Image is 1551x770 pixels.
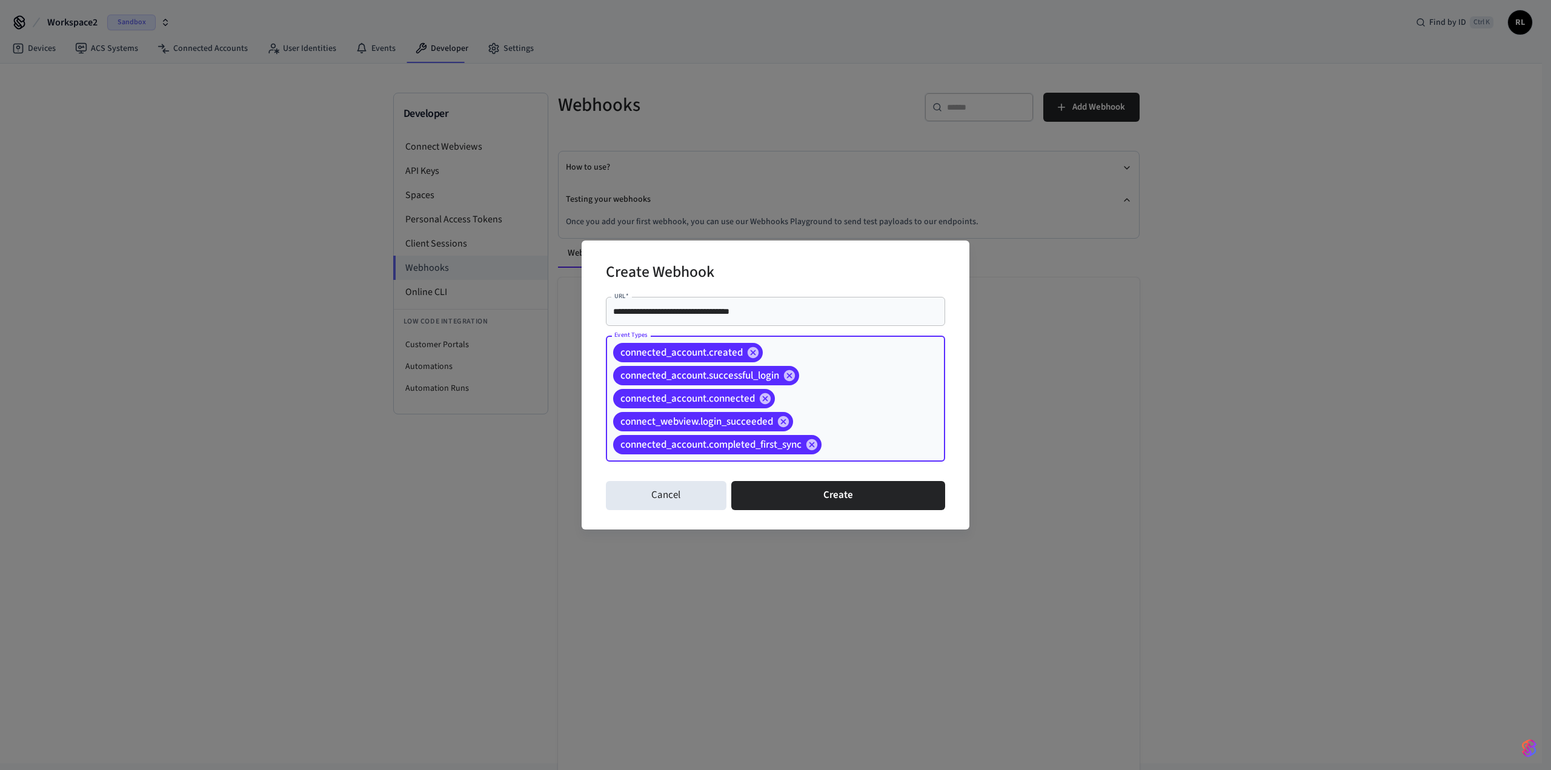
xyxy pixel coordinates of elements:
span: connected_account.created [613,347,750,359]
span: connected_account.completed_first_sync [613,439,809,451]
div: connect_webview.login_succeeded [613,412,793,431]
label: Event Types [614,330,648,339]
div: connected_account.connected [613,389,775,408]
span: connect_webview.login_succeeded [613,416,780,428]
div: connected_account.created [613,343,763,362]
img: SeamLogoGradient.69752ec5.svg [1522,738,1536,758]
span: connected_account.successful_login [613,370,786,382]
button: Cancel [606,481,726,510]
span: connected_account.connected [613,393,762,405]
h2: Create Webhook [606,255,714,292]
button: Create [731,481,945,510]
div: connected_account.completed_first_sync [613,435,822,454]
div: connected_account.successful_login [613,366,799,385]
label: URL [614,291,628,300]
